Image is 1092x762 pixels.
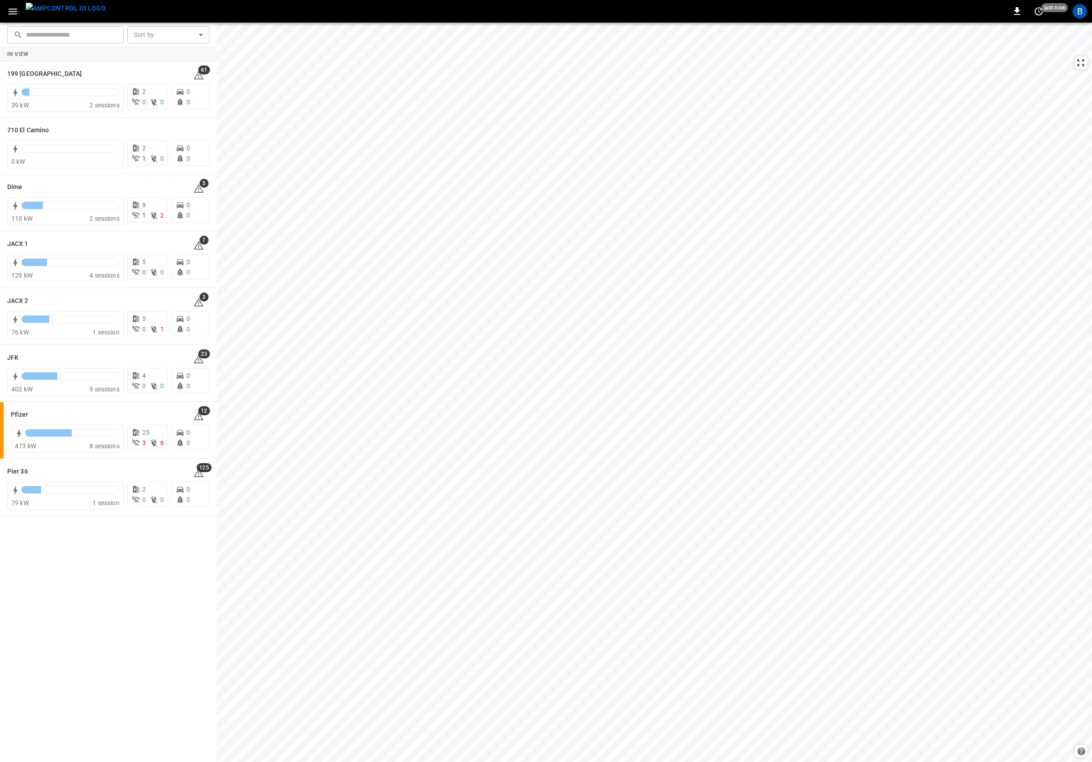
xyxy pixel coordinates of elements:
span: 0 [186,88,190,95]
span: 2 [160,212,164,219]
img: ampcontrol.io logo [26,3,106,14]
h6: JACX 2 [7,296,28,306]
span: 0 [186,155,190,162]
span: 12 [198,406,210,415]
div: profile-icon [1073,4,1087,19]
span: 0 [142,269,146,276]
span: 4 sessions [89,272,120,279]
span: 1 [142,212,146,219]
h6: 710 El Camino [7,125,49,135]
span: 61 [198,65,210,74]
span: 2 [142,486,146,493]
span: 1 [160,325,164,333]
span: 3 [142,439,146,446]
span: 0 [142,325,146,333]
span: 0 [186,201,190,209]
span: 7 [200,236,209,245]
span: 2 sessions [89,215,120,222]
span: 2 sessions [89,102,120,109]
span: 0 [186,486,190,493]
span: 0 [186,439,190,446]
span: 5 [142,258,146,265]
span: 1 session [93,499,119,506]
span: 0 [186,315,190,322]
span: 1 [142,155,146,162]
h6: JACX 1 [7,239,28,249]
span: 25 [142,429,149,436]
span: 125 [196,463,211,472]
span: 0 [186,372,190,379]
span: 6 [160,439,164,446]
span: 1 session [93,329,119,336]
span: 39 kW [11,102,29,109]
span: 4 [142,372,146,379]
span: 0 [186,212,190,219]
span: 0 [142,98,146,106]
span: 9 sessions [89,386,120,393]
span: 0 [160,269,164,276]
span: 0 kW [11,158,25,165]
span: 2 [142,144,146,152]
span: 0 [186,98,190,106]
span: 0 [142,382,146,390]
span: 9 [142,201,146,209]
h6: 199 Erie [7,69,82,79]
span: 0 [160,98,164,106]
span: 0 [160,382,164,390]
span: 0 [186,269,190,276]
h6: Dime [7,182,22,192]
span: 79 kW [11,499,29,506]
span: 76 kW [11,329,29,336]
span: 0 [186,496,190,503]
span: 129 kW [11,272,33,279]
span: 0 [160,496,164,503]
h6: JFK [7,353,19,363]
span: 5 [200,179,209,188]
button: set refresh interval [1032,4,1046,19]
span: 3 [200,293,209,302]
span: 473 kW [15,442,36,450]
span: 0 [160,155,164,162]
span: 0 [186,258,190,265]
span: 5 [142,315,146,322]
span: 8 sessions [89,442,120,450]
span: just now [1041,3,1068,12]
h6: Pfizer [11,410,28,420]
span: 110 kW [11,215,33,222]
canvas: Map [217,23,1092,762]
span: 0 [186,144,190,152]
span: 402 kW [11,386,33,393]
span: 0 [186,325,190,333]
span: 0 [142,496,146,503]
span: 0 [186,429,190,436]
span: 23 [198,349,210,358]
span: 2 [142,88,146,95]
strong: In View [7,51,29,57]
h6: Pier 36 [7,467,28,477]
span: 0 [186,382,190,390]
